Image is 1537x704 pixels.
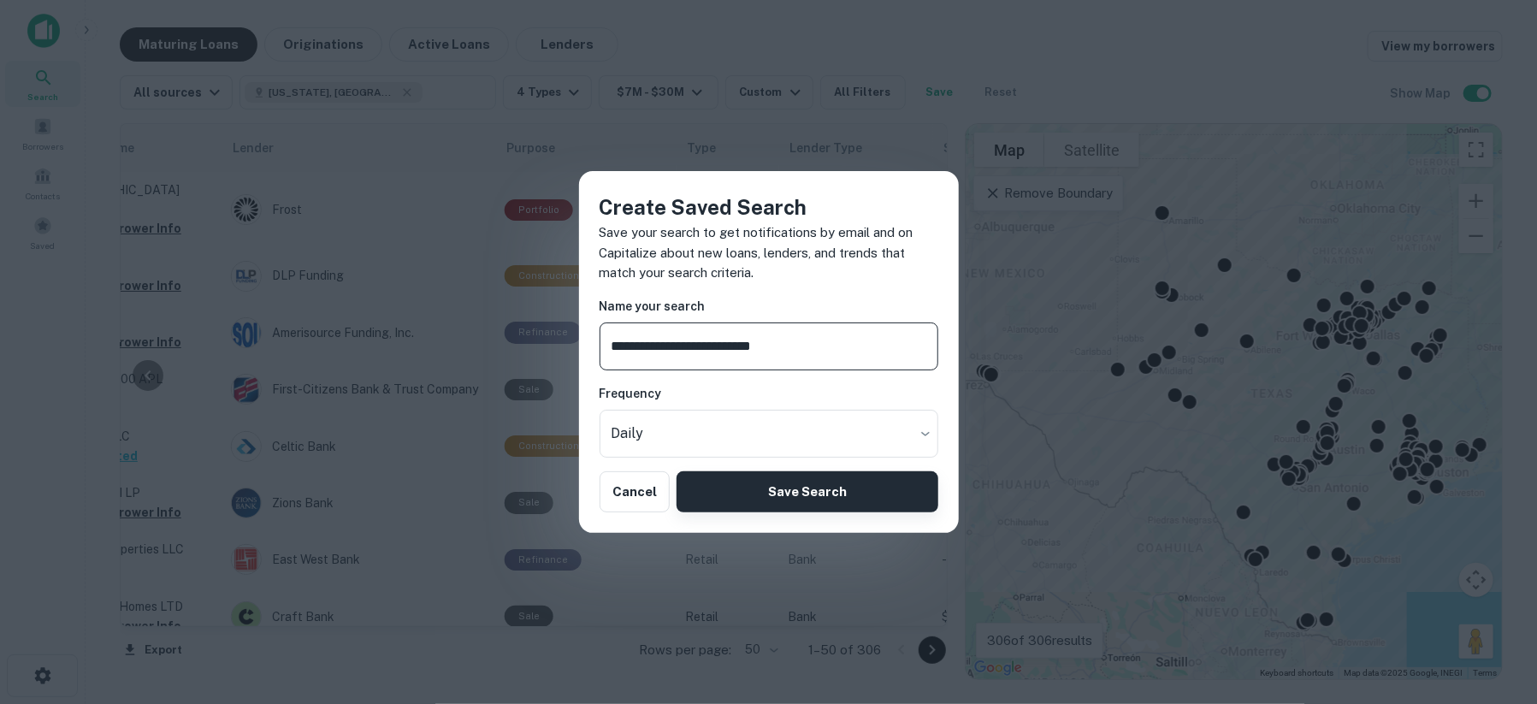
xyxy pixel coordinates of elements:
button: Save Search [677,471,937,512]
div: Without label [600,410,938,458]
iframe: Chat Widget [1451,567,1537,649]
h4: Create Saved Search [600,192,938,222]
p: Save your search to get notifications by email and on Capitalize about new loans, lenders, and tr... [600,222,938,283]
h6: Name your search [600,297,938,316]
button: Cancel [600,471,671,512]
h6: Frequency [600,384,938,403]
